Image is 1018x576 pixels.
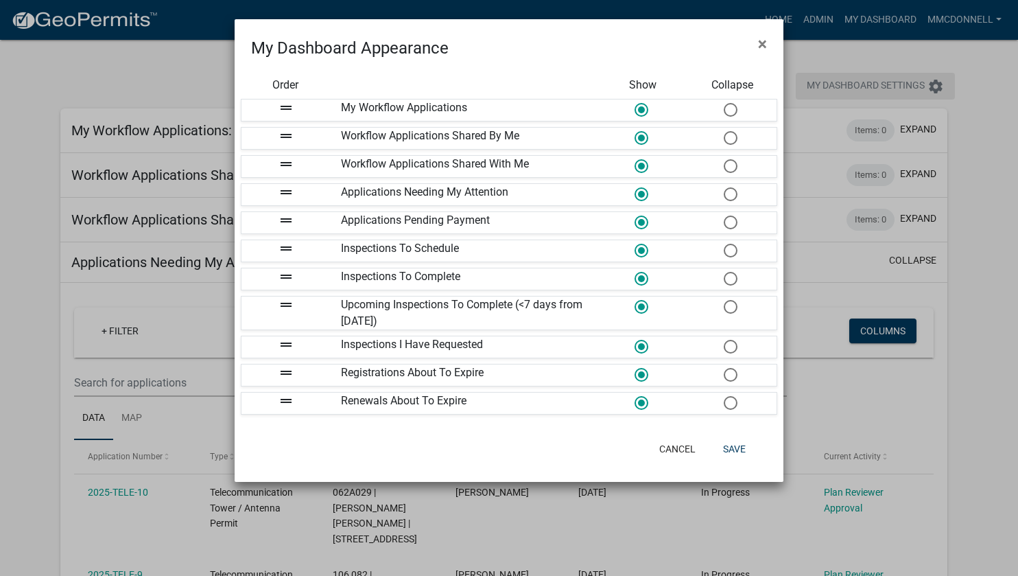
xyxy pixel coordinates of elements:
i: drag_handle [278,297,294,313]
div: Inspections To Schedule [331,240,598,262]
i: drag_handle [278,268,294,285]
div: Collapse [688,77,777,93]
div: My Workflow Applications [331,100,598,121]
i: drag_handle [278,393,294,409]
div: Inspections To Complete [331,268,598,290]
i: drag_handle [278,128,294,144]
i: drag_handle [278,184,294,200]
h4: My Dashboard Appearance [251,36,449,60]
i: drag_handle [278,365,294,381]
i: drag_handle [278,156,294,172]
button: Save [712,437,757,461]
div: Renewals About To Expire [331,393,598,414]
button: Close [747,25,778,63]
div: Workflow Applications Shared With Me [331,156,598,177]
div: Inspections I Have Requested [331,336,598,358]
i: drag_handle [278,100,294,116]
div: Workflow Applications Shared By Me [331,128,598,149]
div: Registrations About To Expire [331,365,598,386]
i: drag_handle [278,336,294,353]
div: Applications Pending Payment [331,212,598,233]
i: drag_handle [278,212,294,229]
i: drag_handle [278,240,294,257]
div: Applications Needing My Attention [331,184,598,205]
div: Order [241,77,330,93]
button: Cancel [648,437,707,461]
div: Show [598,77,687,93]
span: × [758,34,767,54]
div: Upcoming Inspections To Complete (<7 days from [DATE]) [331,297,598,330]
